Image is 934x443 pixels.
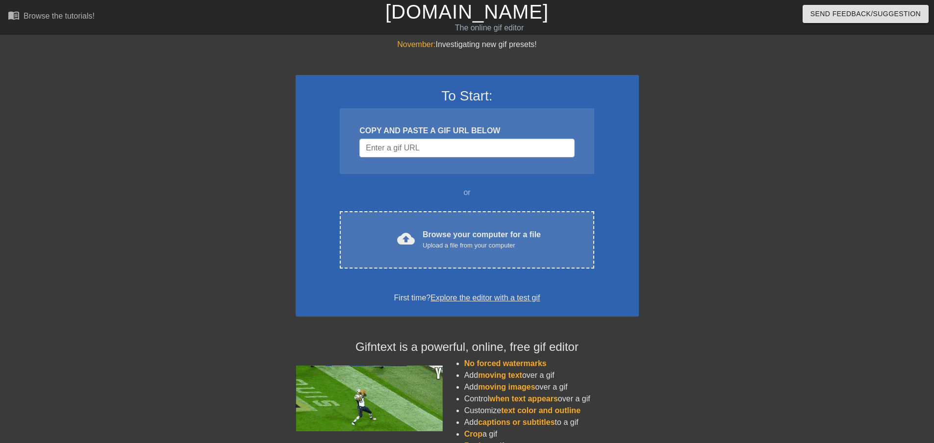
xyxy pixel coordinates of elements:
[464,430,482,438] span: Crop
[385,1,549,23] a: [DOMAIN_NAME]
[464,369,639,381] li: Add over a gif
[810,8,921,20] span: Send Feedback/Suggestion
[321,187,613,198] div: or
[8,9,20,21] span: menu_book
[501,406,581,415] span: text color and outline
[397,40,435,49] span: November:
[423,229,541,250] div: Browse your computer for a file
[464,381,639,393] li: Add over a gif
[296,39,639,50] div: Investigating new gif presets!
[423,241,541,250] div: Upload a file from your computer
[489,394,558,403] span: when text appears
[478,383,535,391] span: moving images
[8,9,95,25] a: Browse the tutorials!
[359,125,574,137] div: COPY AND PASTE A GIF URL BELOW
[397,230,415,247] span: cloud_upload
[359,139,574,157] input: Username
[316,22,662,34] div: The online gif editor
[464,393,639,405] li: Control over a gif
[296,340,639,354] h4: Gifntext is a powerful, online, free gif editor
[478,418,555,426] span: captions or subtitles
[430,294,540,302] a: Explore the editor with a test gif
[464,428,639,440] li: a gif
[478,371,522,379] span: moving text
[464,417,639,428] li: Add to a gif
[308,292,626,304] div: First time?
[296,366,443,431] img: football_small.gif
[464,405,639,417] li: Customize
[308,88,626,104] h3: To Start:
[464,359,547,368] span: No forced watermarks
[803,5,929,23] button: Send Feedback/Suggestion
[24,12,95,20] div: Browse the tutorials!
